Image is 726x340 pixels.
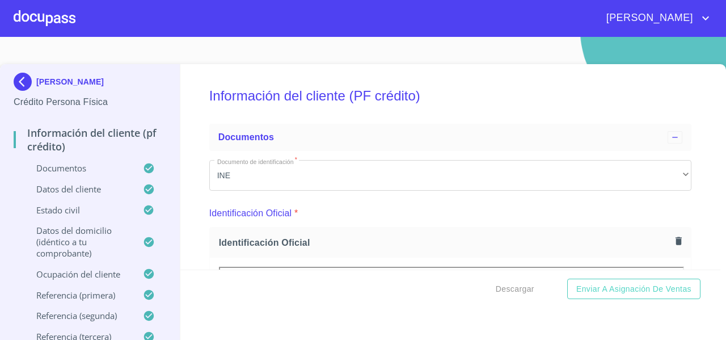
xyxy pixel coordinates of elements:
[14,73,36,91] img: Docupass spot blue
[209,160,691,191] div: INE
[219,237,671,249] span: Identificación Oficial
[14,289,143,301] p: Referencia (primera)
[14,95,166,109] p: Crédito Persona Física
[14,204,143,216] p: Estado Civil
[209,73,691,119] h5: Información del cliente (PF crédito)
[14,268,143,280] p: Ocupación del Cliente
[14,183,143,195] p: Datos del cliente
[14,225,143,259] p: Datos del domicilio (idéntico a tu comprobante)
[598,9,712,27] button: account of current user
[36,77,104,86] p: [PERSON_NAME]
[576,282,691,296] span: Enviar a Asignación de Ventas
[14,73,166,95] div: [PERSON_NAME]
[598,9,699,27] span: [PERSON_NAME]
[209,207,292,220] p: Identificación Oficial
[567,279,700,300] button: Enviar a Asignación de Ventas
[14,162,143,174] p: Documentos
[496,282,534,296] span: Descargar
[218,132,274,142] span: Documentos
[491,279,539,300] button: Descargar
[14,310,143,321] p: Referencia (segunda)
[14,126,166,153] p: Información del cliente (PF crédito)
[209,124,691,151] div: Documentos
